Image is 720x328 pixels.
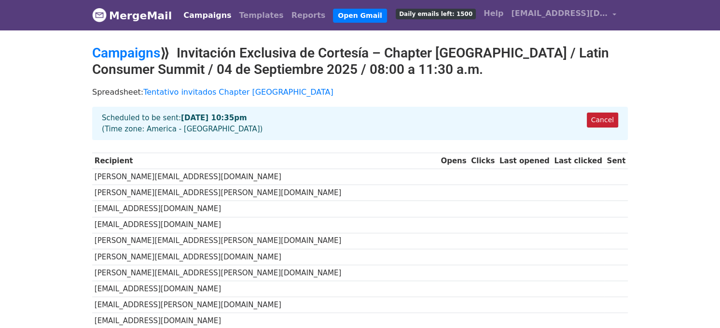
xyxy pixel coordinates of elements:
[392,4,480,23] a: Daily emails left: 1500
[92,297,438,313] td: [EMAIL_ADDRESS][PERSON_NAME][DOMAIN_NAME]
[469,153,497,169] th: Clicks
[396,9,476,19] span: Daily emails left: 1500
[92,169,438,185] td: [PERSON_NAME][EMAIL_ADDRESS][DOMAIN_NAME]
[92,5,172,26] a: MergeMail
[92,201,438,217] td: [EMAIL_ADDRESS][DOMAIN_NAME]
[92,45,160,61] a: Campaigns
[333,9,387,23] a: Open Gmail
[672,282,720,328] div: Widget de chat
[587,113,618,128] a: Cancel
[235,6,287,25] a: Templates
[92,217,438,233] td: [EMAIL_ADDRESS][DOMAIN_NAME]
[497,153,552,169] th: Last opened
[288,6,330,25] a: Reports
[438,153,469,169] th: Opens
[672,282,720,328] iframe: Chat Widget
[92,185,438,201] td: [PERSON_NAME][EMAIL_ADDRESS][PERSON_NAME][DOMAIN_NAME]
[143,87,333,97] a: Tentativo invitados Chapter [GEOGRAPHIC_DATA]
[92,45,628,77] h2: ⟫ Invitación Exclusiva de Cortesía – Chapter [GEOGRAPHIC_DATA] / Latin Consumer Summit / 04 de Se...
[92,233,438,249] td: [PERSON_NAME][EMAIL_ADDRESS][PERSON_NAME][DOMAIN_NAME]
[552,153,604,169] th: Last clicked
[92,107,628,140] div: Scheduled to be sent: (Time zone: America - [GEOGRAPHIC_DATA])
[507,4,620,27] a: [EMAIL_ADDRESS][DOMAIN_NAME]
[605,153,628,169] th: Sent
[92,249,438,265] td: [PERSON_NAME][EMAIL_ADDRESS][DOMAIN_NAME]
[92,8,107,22] img: MergeMail logo
[92,265,438,281] td: [PERSON_NAME][EMAIL_ADDRESS][PERSON_NAME][DOMAIN_NAME]
[511,8,608,19] span: [EMAIL_ADDRESS][DOMAIN_NAME]
[181,114,247,122] strong: [DATE] 10:35pm
[92,281,438,297] td: [EMAIL_ADDRESS][DOMAIN_NAME]
[480,4,507,23] a: Help
[180,6,235,25] a: Campaigns
[92,153,438,169] th: Recipient
[92,87,628,97] p: Spreadsheet:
